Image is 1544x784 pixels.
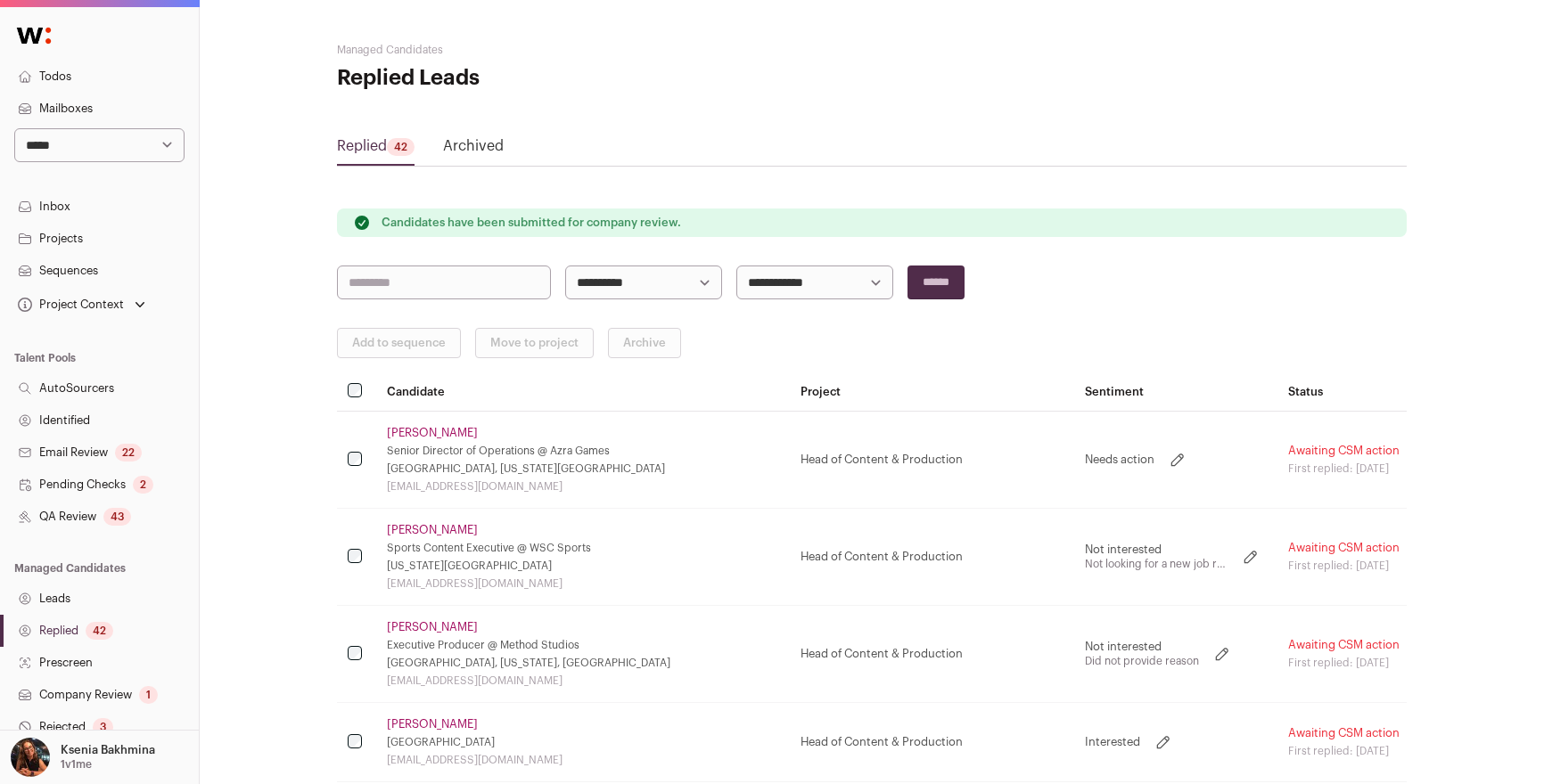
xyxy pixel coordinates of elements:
a: Replied [337,135,415,164]
td: Head of Content & Production [790,703,1074,782]
div: [US_STATE][GEOGRAPHIC_DATA] [387,559,779,573]
p: Not interested [1085,640,1199,654]
p: Ksenia Bakhmina [61,743,155,757]
div: [EMAIL_ADDRESS][DOMAIN_NAME] [387,479,779,494]
p: Needs action [1085,453,1154,467]
div: 2 [133,476,153,494]
p: Candidates have been submitted for company review. [382,216,681,230]
div: [EMAIL_ADDRESS][DOMAIN_NAME] [387,674,779,688]
a: [PERSON_NAME] [387,620,478,634]
div: [EMAIL_ADDRESS][DOMAIN_NAME] [387,753,779,767]
div: [GEOGRAPHIC_DATA] [387,735,779,749]
div: [GEOGRAPHIC_DATA], [US_STATE], [GEOGRAPHIC_DATA] [387,656,779,670]
div: First replied: [DATE] [1288,744,1418,758]
div: 42 [387,138,415,156]
div: 22 [115,444,142,461]
a: [PERSON_NAME] [387,523,478,537]
div: Project Context [14,298,124,312]
div: Executive Producer @ Method Studios [387,638,779,652]
div: Awaiting CSM action [1288,638,1418,652]
div: 42 [86,622,113,640]
th: Status [1277,372,1429,412]
th: Project [790,372,1074,412]
button: Open dropdown [7,738,159,777]
button: Open dropdown [14,292,149,317]
p: Not interested [1085,543,1228,557]
a: [PERSON_NAME] [387,717,478,731]
div: Awaiting CSM action [1288,726,1418,740]
th: Sentiment [1074,372,1277,412]
div: First replied: [DATE] [1288,559,1418,573]
img: 13968079-medium_jpg [11,738,50,777]
td: Head of Content & Production [790,509,1074,606]
div: [GEOGRAPHIC_DATA], [US_STATE][GEOGRAPHIC_DATA] [387,461,779,476]
p: Interested [1085,735,1140,749]
h2: Managed Candidates [337,43,694,57]
img: Wellfound [7,18,61,53]
div: First replied: [DATE] [1288,656,1418,670]
div: Senior Director of Operations @ Azra Games [387,444,779,458]
p: Not looking for a new job right now [1085,557,1228,571]
th: Candidate [376,372,790,412]
a: [PERSON_NAME] [387,426,478,440]
div: Awaiting CSM action [1288,444,1418,458]
td: Head of Content & Production [790,412,1074,509]
div: 3 [93,718,113,736]
div: Awaiting CSM action [1288,541,1418,555]
p: 1v1me [61,757,92,772]
td: Head of Content & Production [790,606,1074,703]
a: Archived [443,135,504,164]
div: [EMAIL_ADDRESS][DOMAIN_NAME] [387,576,779,591]
div: Sports Content Executive @ WSC Sports [387,541,779,555]
p: Did not provide reason [1085,654,1199,668]
div: 43 [103,508,131,526]
div: First replied: [DATE] [1288,461,1418,476]
h1: Replied Leads [337,64,694,93]
div: 1 [139,686,158,704]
